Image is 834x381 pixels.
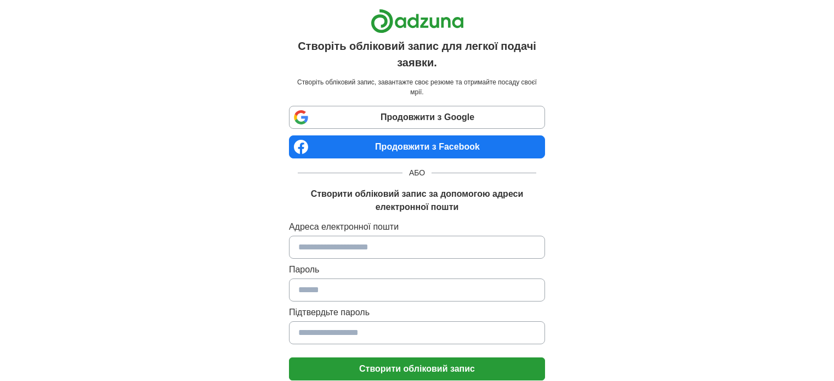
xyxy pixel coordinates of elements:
[289,357,545,380] button: Створити обліковий запис
[289,308,370,317] font: Підтвердьте пароль
[289,222,399,231] font: Адреса електронної пошти
[289,106,545,129] a: Продовжити з Google
[381,112,474,122] font: Продовжити з Google
[409,168,425,177] font: АБО
[311,189,524,212] font: Створити обліковий запис за допомогою адреси електронної пошти
[289,135,545,158] a: Продовжити з Facebook
[371,9,464,33] img: Логотип Адзуни
[375,142,480,151] font: Продовжити з Facebook
[289,265,320,274] font: Пароль
[297,78,537,96] font: Створіть обліковий запис, завантажте своє резюме та отримайте посаду своєї мрії.
[359,364,475,373] font: Створити обліковий запис
[298,40,536,69] font: Створіть обліковий запис для легкої подачі заявки.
